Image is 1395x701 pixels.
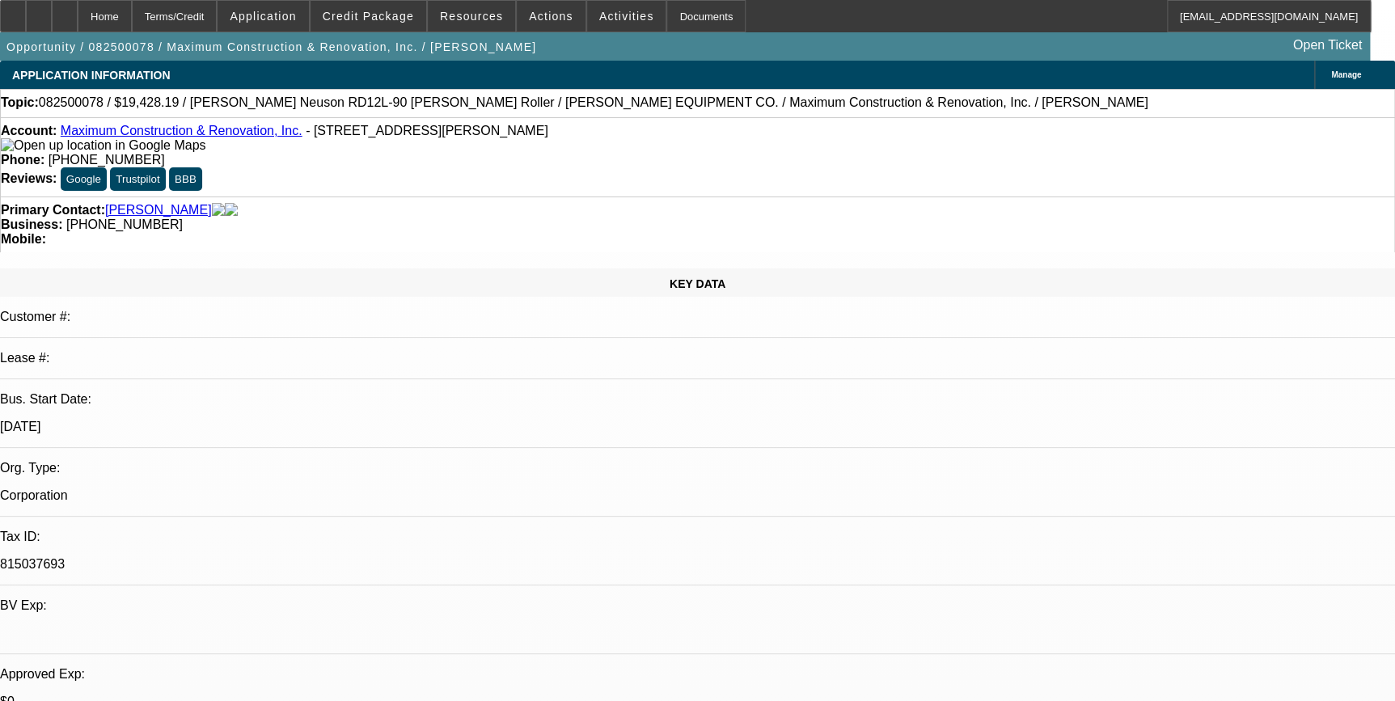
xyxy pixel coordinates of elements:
button: Resources [428,1,515,32]
button: Application [218,1,308,32]
span: Actions [529,10,573,23]
span: KEY DATA [670,277,725,290]
span: - [STREET_ADDRESS][PERSON_NAME] [306,124,548,137]
span: Application [230,10,296,23]
button: Activities [587,1,666,32]
button: Actions [517,1,585,32]
span: Opportunity / 082500078 / Maximum Construction & Renovation, Inc. / [PERSON_NAME] [6,40,536,53]
img: Open up location in Google Maps [1,138,205,153]
a: [PERSON_NAME] [105,203,212,217]
img: linkedin-icon.png [225,203,238,217]
span: Activities [599,10,654,23]
strong: Account: [1,124,57,137]
strong: Phone: [1,153,44,167]
strong: Topic: [1,95,39,110]
span: Credit Package [323,10,414,23]
span: Resources [440,10,503,23]
span: [PHONE_NUMBER] [49,153,165,167]
img: facebook-icon.png [212,203,225,217]
strong: Reviews: [1,171,57,185]
button: BBB [169,167,202,191]
a: Open Ticket [1287,32,1368,59]
strong: Primary Contact: [1,203,105,217]
strong: Mobile: [1,232,46,246]
span: Manage [1331,70,1361,79]
span: [PHONE_NUMBER] [66,217,183,231]
button: Google [61,167,107,191]
button: Trustpilot [110,167,165,191]
span: APPLICATION INFORMATION [12,69,170,82]
strong: Business: [1,217,62,231]
span: 082500078 / $19,428.19 / [PERSON_NAME] Neuson RD12L-90 [PERSON_NAME] Roller / [PERSON_NAME] EQUIP... [39,95,1148,110]
a: Maximum Construction & Renovation, Inc. [61,124,302,137]
a: View Google Maps [1,138,205,152]
button: Credit Package [311,1,426,32]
